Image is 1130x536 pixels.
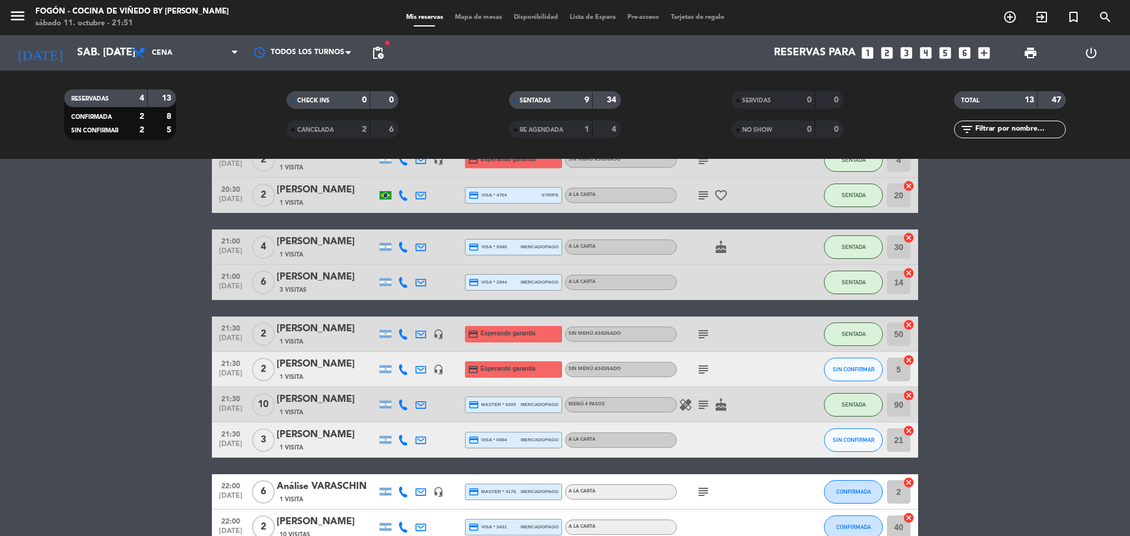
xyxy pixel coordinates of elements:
span: 1 Visita [280,443,303,452]
span: CONFIRMADA [836,488,871,495]
i: add_circle_outline [1003,10,1017,24]
i: credit_card [468,277,479,288]
span: [DATE] [216,282,245,296]
i: subject [696,398,710,412]
div: [PERSON_NAME] [277,514,377,530]
i: credit_card [468,399,479,410]
div: [PERSON_NAME] [277,269,377,285]
input: Filtrar por nombre... [974,123,1065,136]
span: SENTADA [842,279,866,285]
strong: 1 [584,125,589,134]
i: cancel [903,267,915,279]
strong: 9 [584,96,589,104]
span: visa * 9340 [468,242,507,252]
span: Disponibilidad [508,14,564,21]
span: 1 Visita [280,372,303,382]
strong: 0 [389,96,396,104]
div: [PERSON_NAME] [277,234,377,249]
span: 21:30 [216,321,245,334]
span: TOTAL [961,98,979,104]
span: A LA CARTA [569,524,596,529]
strong: 2 [362,125,367,134]
span: Cena [152,49,172,57]
span: mercadopago [521,523,559,531]
span: A LA CARTA [569,437,596,442]
i: credit_card [468,435,479,445]
i: looks_two [879,45,895,61]
span: mercadopago [521,401,559,408]
i: headset_mic [433,487,444,497]
strong: 0 [834,96,841,104]
i: turned_in_not [1066,10,1081,24]
span: A LA CARTA [569,279,596,284]
span: Tarjetas de regalo [665,14,730,21]
span: 1 Visita [280,198,303,208]
span: 2 [252,358,275,381]
span: mercadopago [521,436,559,444]
i: looks_3 [899,45,914,61]
i: subject [696,327,710,341]
span: 6 [252,480,275,504]
span: 21:30 [216,391,245,405]
i: cancel [903,180,915,192]
span: [DATE] [216,405,245,418]
i: subject [696,485,710,499]
i: menu [9,7,26,25]
span: A LA CARTA [569,244,596,249]
i: headset_mic [433,155,444,165]
span: RE AGENDADA [520,127,563,133]
i: credit_card [468,522,479,532]
span: 2 [252,184,275,207]
span: Menú 4 pasos [569,402,605,407]
span: [DATE] [216,334,245,348]
strong: 5 [167,126,174,134]
i: credit_card [468,487,479,497]
span: 22:00 [216,478,245,492]
i: cancel [903,319,915,331]
span: mercadopago [521,243,559,251]
span: [DATE] [216,492,245,505]
span: Esperando garantía [481,364,536,374]
span: pending_actions [371,46,385,60]
span: 21:00 [216,269,245,282]
i: cancel [903,389,915,401]
i: credit_card [468,155,478,165]
i: power_settings_new [1084,46,1098,60]
strong: 2 [139,112,144,121]
i: cancel [903,232,915,244]
span: 21:00 [216,234,245,247]
span: Pre-acceso [621,14,665,21]
span: 3 Visitas [280,285,307,295]
span: [DATE] [216,369,245,383]
strong: 13 [1025,96,1034,104]
strong: 0 [807,125,812,134]
span: CONFIRMADA [836,524,871,530]
span: 2 [252,148,275,172]
span: RESERVADAS [71,96,109,102]
strong: 6 [389,125,396,134]
strong: 13 [162,94,174,102]
span: 1 Visita [280,163,303,172]
i: cancel [903,512,915,524]
i: looks_6 [957,45,972,61]
span: CHECK INS [297,98,330,104]
span: A LA CARTA [569,489,596,494]
span: [DATE] [216,247,245,261]
span: 20:30 [216,182,245,195]
i: exit_to_app [1035,10,1049,24]
i: headset_mic [433,329,444,339]
span: 2 [252,322,275,346]
span: visa * 6084 [468,435,507,445]
strong: 0 [362,96,367,104]
span: Sin menú asignado [569,331,621,336]
i: credit_card [468,329,478,339]
span: SENTADAS [520,98,551,104]
i: subject [696,153,710,167]
i: healing [679,398,693,412]
span: mercadopago [521,488,559,495]
span: Mis reservas [400,14,449,21]
i: favorite_border [714,188,728,202]
i: cancel [903,354,915,366]
span: visa * 4704 [468,190,507,201]
span: 1 Visita [280,250,303,259]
